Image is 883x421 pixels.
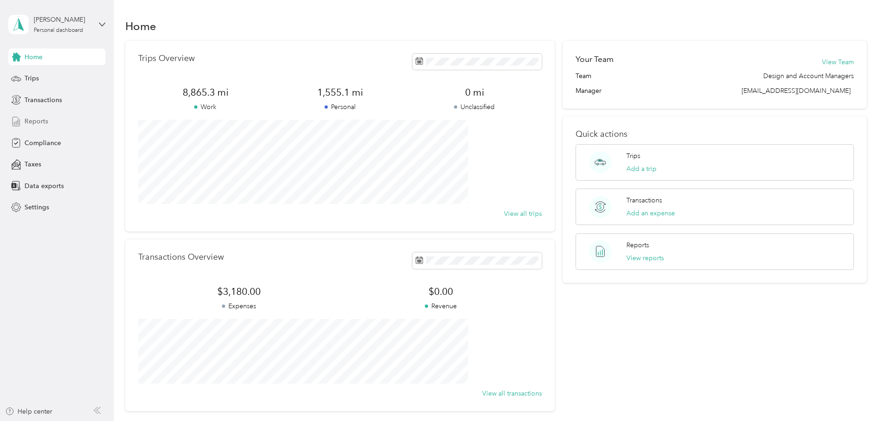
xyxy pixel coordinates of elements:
[822,57,854,67] button: View Team
[407,102,542,112] p: Unclassified
[138,86,273,99] span: 8,865.3 mi
[626,208,675,218] button: Add an expense
[25,52,43,62] span: Home
[626,253,664,263] button: View reports
[34,28,83,33] div: Personal dashboard
[626,164,656,174] button: Add a trip
[576,54,613,65] h2: Your Team
[25,159,41,169] span: Taxes
[273,102,407,112] p: Personal
[273,86,407,99] span: 1,555.1 mi
[626,240,649,250] p: Reports
[482,389,542,398] button: View all transactions
[407,86,542,99] span: 0 mi
[25,138,61,148] span: Compliance
[25,202,49,212] span: Settings
[138,252,224,262] p: Transactions Overview
[25,73,39,83] span: Trips
[25,181,64,191] span: Data exports
[504,209,542,219] button: View all trips
[576,71,591,81] span: Team
[576,129,854,139] p: Quick actions
[125,21,156,31] h1: Home
[138,301,340,311] p: Expenses
[763,71,854,81] span: Design and Account Managers
[138,54,195,63] p: Trips Overview
[626,151,640,161] p: Trips
[138,102,273,112] p: Work
[138,285,340,298] span: $3,180.00
[340,285,541,298] span: $0.00
[34,15,92,24] div: [PERSON_NAME]
[25,95,62,105] span: Transactions
[5,407,52,416] button: Help center
[25,116,48,126] span: Reports
[626,195,662,205] p: Transactions
[831,369,883,421] iframe: Everlance-gr Chat Button Frame
[742,87,851,95] span: [EMAIL_ADDRESS][DOMAIN_NAME]
[340,301,541,311] p: Revenue
[576,86,601,96] span: Manager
